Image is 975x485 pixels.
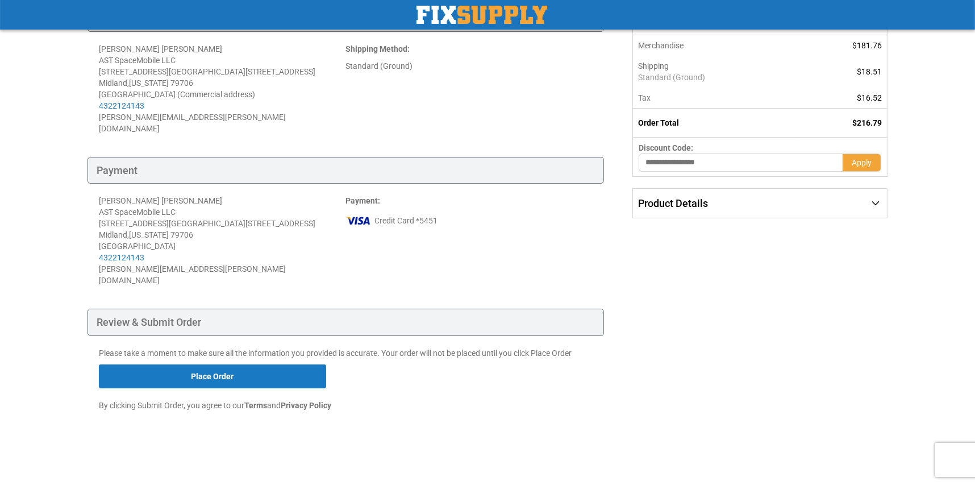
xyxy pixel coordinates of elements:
[99,195,345,263] div: [PERSON_NAME] [PERSON_NAME] AST SpaceMobile LLC [STREET_ADDRESS][GEOGRAPHIC_DATA][STREET_ADDRESS]...
[99,364,326,388] button: Place Order
[638,72,794,83] span: Standard (Ground)
[345,60,592,72] div: Standard (Ground)
[632,35,800,56] th: Merchandise
[99,253,144,262] a: 4322124143
[129,230,169,239] span: [US_STATE]
[345,196,378,205] span: Payment
[99,264,286,285] span: [PERSON_NAME][EMAIL_ADDRESS][PERSON_NAME][DOMAIN_NAME]
[843,154,881,172] button: Apply
[129,78,169,88] span: [US_STATE]
[88,309,604,336] div: Review & Submit Order
[632,88,800,109] th: Tax
[345,212,372,229] img: vi.png
[99,101,144,110] a: 4322124143
[88,157,604,184] div: Payment
[99,113,286,133] span: [PERSON_NAME][EMAIL_ADDRESS][PERSON_NAME][DOMAIN_NAME]
[345,212,592,229] div: Credit Card *5451
[345,44,410,53] strong: :
[244,401,267,410] strong: Terms
[852,41,882,50] span: $181.76
[416,6,547,24] a: store logo
[99,347,593,359] p: Please take a moment to make sure all the information you provided is accurate. Your order will n...
[345,44,407,53] span: Shipping Method
[857,67,882,76] span: $18.51
[852,158,872,167] span: Apply
[638,118,679,127] strong: Order Total
[99,43,345,134] address: [PERSON_NAME] [PERSON_NAME] AST SpaceMobile LLC [STREET_ADDRESS][GEOGRAPHIC_DATA][STREET_ADDRESS]...
[281,401,331,410] strong: Privacy Policy
[345,196,380,205] strong: :
[852,118,882,127] span: $216.79
[639,143,693,152] span: Discount Code:
[99,400,593,411] p: By clicking Submit Order, you agree to our and
[416,6,547,24] img: Fix Industrial Supply
[638,61,669,71] span: Shipping
[638,197,708,209] span: Product Details
[857,93,882,102] span: $16.52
